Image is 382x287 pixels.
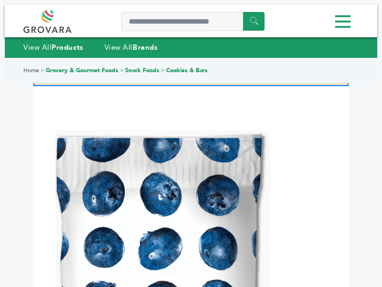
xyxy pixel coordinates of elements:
strong: Brands [133,43,158,52]
div: Menu [23,11,359,33]
input: Search a product or brand... [121,12,265,31]
a: Home [23,66,39,74]
span: > [120,66,124,74]
span: > [161,66,165,74]
strong: Products [52,43,83,52]
a: Snack Foods [125,66,159,74]
a: View AllBrands [105,43,158,52]
a: View AllProducts [23,43,84,52]
a: Cookies & Bars [166,66,208,74]
a: Grocery & Gourmet Foods [46,66,118,74]
span: > [41,66,44,74]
